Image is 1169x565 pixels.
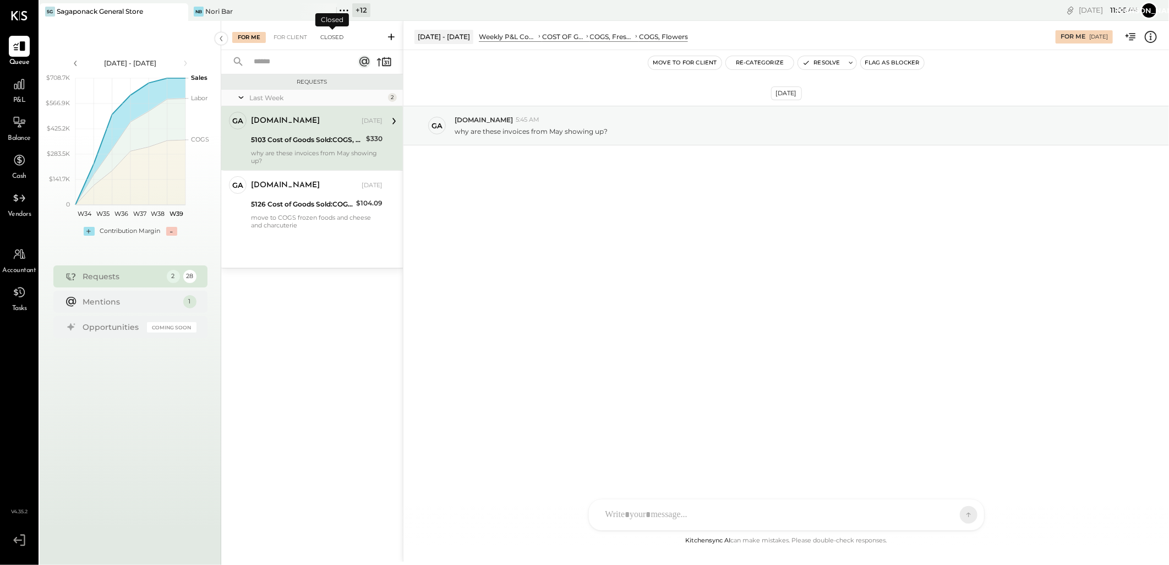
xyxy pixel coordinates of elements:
[8,134,31,144] span: Balance
[251,180,320,191] div: [DOMAIN_NAME]
[251,116,320,127] div: [DOMAIN_NAME]
[232,32,266,43] div: For Me
[455,115,513,124] span: [DOMAIN_NAME]
[1,188,38,220] a: Vendors
[66,200,70,208] text: 0
[114,210,128,218] text: W36
[1079,5,1138,15] div: [DATE]
[183,295,196,308] div: 1
[1,244,38,276] a: Accountant
[151,210,165,218] text: W38
[362,181,383,190] div: [DATE]
[251,134,363,145] div: 5103 Cost of Goods Sold:COGS, Fresh Produce & Flowers:COGS, Flowers
[45,7,55,17] div: SG
[3,266,36,276] span: Accountant
[191,74,207,82] text: Sales
[1,74,38,106] a: P&L
[83,296,178,307] div: Mentions
[57,7,143,16] div: Sagaponack General Store
[83,322,141,333] div: Opportunities
[205,7,233,16] div: Nori Bar
[84,58,177,68] div: [DATE] - [DATE]
[352,3,370,17] div: + 12
[8,210,31,220] span: Vendors
[100,227,161,236] div: Contribution Margin
[726,56,794,69] button: Re-Categorize
[268,32,313,43] div: For Client
[47,150,70,157] text: $283.5K
[516,116,539,124] span: 5:45 AM
[46,99,70,107] text: $566.9K
[1061,32,1085,41] div: For Me
[1,282,38,314] a: Tasks
[191,135,209,143] text: COGS
[46,74,70,82] text: $708.7K
[13,96,26,106] span: P&L
[1089,33,1108,41] div: [DATE]
[49,175,70,183] text: $141.7K
[1,150,38,182] a: Cash
[414,30,473,44] div: [DATE] - [DATE]
[388,93,397,102] div: 2
[356,198,383,209] div: $104.09
[771,86,802,100] div: [DATE]
[12,304,27,314] span: Tasks
[251,214,383,229] div: move to COGS frozen foods and cheese and charcuterie
[232,116,243,126] div: ga
[166,227,177,236] div: -
[183,270,196,283] div: 28
[639,32,688,41] div: COGS, Flowers
[648,56,722,69] button: Move to for client
[251,199,353,210] div: 5126 Cost of Goods Sold:COGS, House Made Food:COGS, Breakfast
[147,322,196,333] div: Coming Soon
[133,210,146,218] text: W37
[1065,4,1076,16] div: copy link
[315,13,349,26] div: Closed
[479,32,537,41] div: Weekly P&L Comparison
[1,36,38,68] a: Queue
[96,210,110,218] text: W35
[12,172,26,182] span: Cash
[191,94,207,102] text: Labor
[251,149,383,165] div: why are these invoices from May showing up?
[78,210,92,218] text: W34
[798,56,844,69] button: Resolve
[315,32,349,43] div: Closed
[47,124,70,132] text: $425.2K
[542,32,584,41] div: COST OF GOODS SOLD (COGS)
[1140,2,1158,19] button: [PERSON_NAME]
[167,270,180,283] div: 2
[861,56,924,69] button: Flag as Blocker
[9,58,30,68] span: Queue
[232,180,243,191] div: ga
[455,127,608,136] p: why are these invoices from May showing up?
[366,133,383,144] div: $330
[249,93,385,102] div: Last Week
[83,271,161,282] div: Requests
[84,227,95,236] div: +
[590,32,633,41] div: COGS, Fresh Produce & Flowers
[194,7,204,17] div: NB
[362,117,383,126] div: [DATE]
[227,78,397,86] div: Requests
[431,121,443,131] div: ga
[169,210,183,218] text: W39
[1,112,38,144] a: Balance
